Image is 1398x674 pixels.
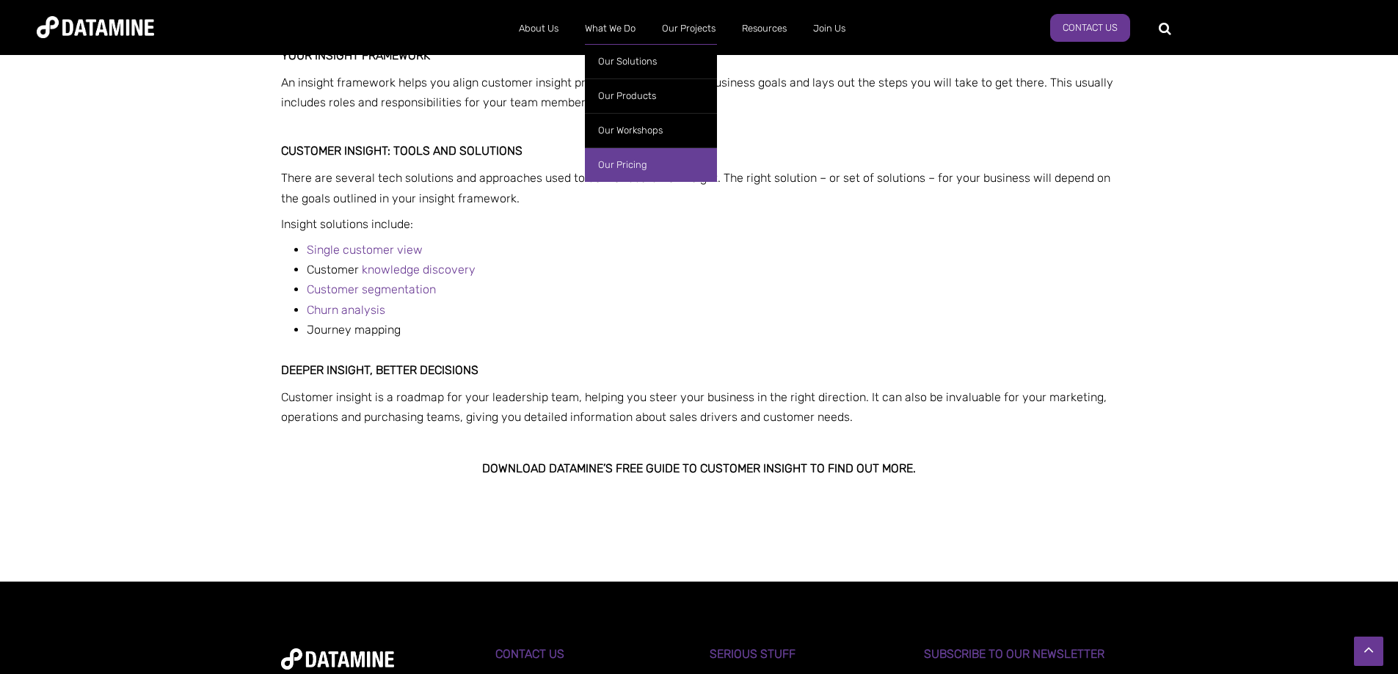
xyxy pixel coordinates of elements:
span: Your insight framework [281,48,430,62]
img: Datamine [37,16,154,38]
span: Customer insight is a roadmap for your leadership team, helping you steer your business in the ri... [281,390,1107,424]
a: Single customer view [307,243,423,257]
span: An insight framework helps you align customer insight projects with your wider business goals and... [281,76,1113,109]
a: Our Pricing [585,147,717,182]
a: Our Solutions [585,44,717,78]
h3: Contact Us [495,648,688,661]
a: Our Products [585,78,717,113]
a: Our Workshops [585,113,717,147]
a: About Us [506,10,572,48]
a: Join Us [800,10,859,48]
span: Customer insight: tools and solutions [281,144,523,158]
span: There are several tech solutions and approaches used to deliver customer insight. The right solut... [281,171,1110,205]
h3: Serious Stuff [710,648,903,661]
span: Journey mapping [307,323,401,337]
img: datamine-logo-white [281,648,394,670]
a: knowledge discovery [362,263,476,276]
span: Deeper insight, better decisions [281,363,478,377]
a: Contact Us [1050,14,1130,42]
span: Insight solutions include: [281,217,413,231]
a: Customer segmentation [307,282,436,296]
span: Customer [307,263,359,276]
a: Churn analysis [307,303,385,317]
a: Resources [729,10,800,48]
h3: Subscribe to our Newsletter [924,648,1117,661]
a: Our Projects [649,10,729,48]
strong: Download Datamine’s free Guide to Customer Insight to find out more. [482,461,916,475]
a: What We Do [572,10,649,48]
